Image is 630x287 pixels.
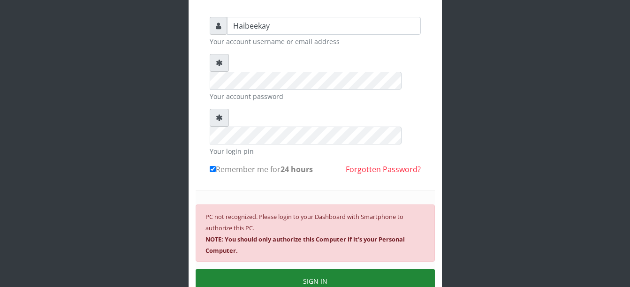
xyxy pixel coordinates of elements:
small: Your login pin [210,146,421,156]
a: Forgotten Password? [346,164,421,174]
input: Username or email address [227,17,421,35]
b: 24 hours [281,164,313,174]
small: Your account password [210,91,421,101]
b: NOTE: You should only authorize this Computer if it's your Personal Computer. [205,235,405,255]
small: Your account username or email address [210,37,421,46]
input: Remember me for24 hours [210,166,216,172]
small: PC not recognized. Please login to your Dashboard with Smartphone to authorize this PC. [205,212,405,255]
label: Remember me for [210,164,313,175]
